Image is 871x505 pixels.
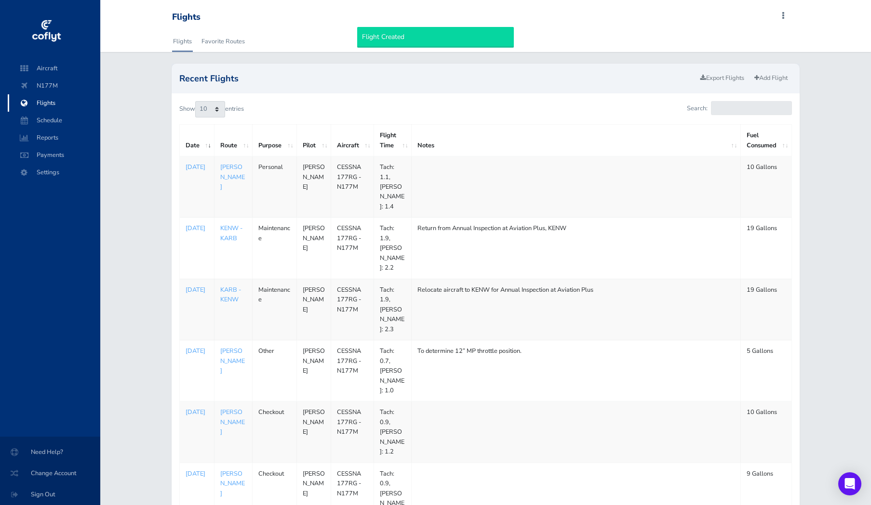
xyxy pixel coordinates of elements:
span: Need Help? [12,443,89,461]
th: Aircraft: activate to sort column ascending [331,125,374,156]
td: Tach: 1.9, [PERSON_NAME]: 2.2 [374,218,412,279]
h2: Recent Flights [179,74,696,83]
a: Flights [172,31,193,52]
td: Tach: 1.1, [PERSON_NAME]: 1.4 [374,156,412,218]
th: Pilot: activate to sort column ascending [297,125,331,156]
td: Maintenance [253,279,297,340]
label: Show entries [179,101,244,117]
th: Fuel Consumed: activate to sort column ascending [740,125,791,156]
td: [PERSON_NAME] [297,218,331,279]
span: Payments [17,146,91,164]
select: Showentries [195,101,225,117]
div: Open Intercom Messenger [838,472,861,495]
td: Tach: 1.9, [PERSON_NAME]: 2.3 [374,279,412,340]
a: Export Flights [696,71,749,85]
a: [PERSON_NAME] [220,408,245,436]
a: [PERSON_NAME] [220,163,245,191]
th: Notes: activate to sort column ascending [412,125,741,156]
span: Flights [17,94,91,112]
a: Favorite Routes [201,31,246,52]
td: Personal [253,156,297,218]
td: CESSNA 177RG - N177M [331,401,374,463]
a: [DATE] [186,346,208,356]
td: 19 Gallons [740,218,791,279]
a: [DATE] [186,469,208,479]
th: Date: activate to sort column ascending [180,125,214,156]
a: [PERSON_NAME] [220,347,245,375]
span: Aircraft [17,60,91,77]
td: CESSNA 177RG - N177M [331,340,374,401]
td: [PERSON_NAME] [297,401,331,463]
td: To determine 12” MP throttle position. [412,340,741,401]
td: Checkout [253,401,297,463]
th: Route: activate to sort column ascending [214,125,253,156]
input: Search: [711,101,792,115]
th: Flight Time: activate to sort column ascending [374,125,412,156]
td: 19 Gallons [740,279,791,340]
span: Settings [17,164,91,181]
span: Change Account [12,465,89,482]
td: 10 Gallons [740,401,791,463]
td: Relocate aircraft to KENW for Annual Inspection at Aviation Plus [412,279,741,340]
img: coflyt logo [30,17,62,46]
div: Flight Created [357,27,514,47]
td: 10 Gallons [740,156,791,218]
a: [DATE] [186,407,208,417]
a: Add Flight [750,71,792,85]
td: 5 Gallons [740,340,791,401]
div: Flights [172,12,201,23]
td: CESSNA 177RG - N177M [331,279,374,340]
td: Tach: 0.7, [PERSON_NAME]: 1.0 [374,340,412,401]
a: KARB - KENW [220,285,241,304]
td: Tach: 0.9, [PERSON_NAME]: 1.2 [374,401,412,463]
a: [DATE] [186,223,208,233]
td: CESSNA 177RG - N177M [331,156,374,218]
td: Other [253,340,297,401]
td: CESSNA 177RG - N177M [331,218,374,279]
a: [DATE] [186,285,208,295]
span: Reports [17,129,91,146]
a: [DATE] [186,162,208,172]
td: [PERSON_NAME] [297,156,331,218]
span: Schedule [17,112,91,129]
span: N177M [17,77,91,94]
td: Return from Annual Inspection at Aviation Plus, KENW [412,218,741,279]
span: Sign Out [12,486,89,503]
a: [PERSON_NAME] [220,469,245,498]
label: Search: [687,101,791,115]
th: Purpose: activate to sort column ascending [253,125,297,156]
td: Maintenance [253,218,297,279]
a: KENW - KARB [220,224,242,242]
td: [PERSON_NAME] [297,340,331,401]
td: [PERSON_NAME] [297,279,331,340]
